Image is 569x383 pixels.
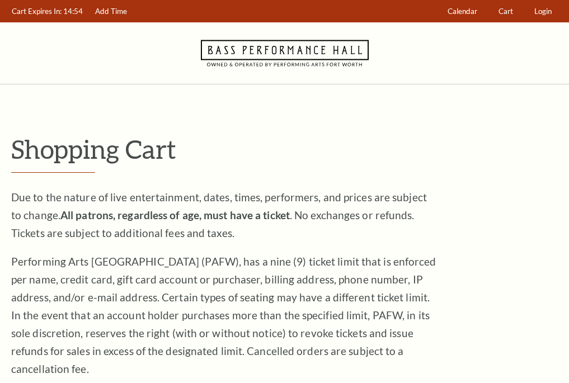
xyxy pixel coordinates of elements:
[11,191,427,239] span: Due to the nature of live entertainment, dates, times, performers, and prices are subject to chan...
[443,1,483,22] a: Calendar
[60,209,290,221] strong: All patrons, regardless of age, must have a ticket
[534,7,552,16] span: Login
[11,135,558,163] p: Shopping Cart
[493,1,519,22] a: Cart
[499,7,513,16] span: Cart
[529,1,557,22] a: Login
[63,7,83,16] span: 14:54
[12,7,62,16] span: Cart Expires In:
[448,7,477,16] span: Calendar
[11,253,436,378] p: Performing Arts [GEOGRAPHIC_DATA] (PAFW), has a nine (9) ticket limit that is enforced per name, ...
[90,1,133,22] a: Add Time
